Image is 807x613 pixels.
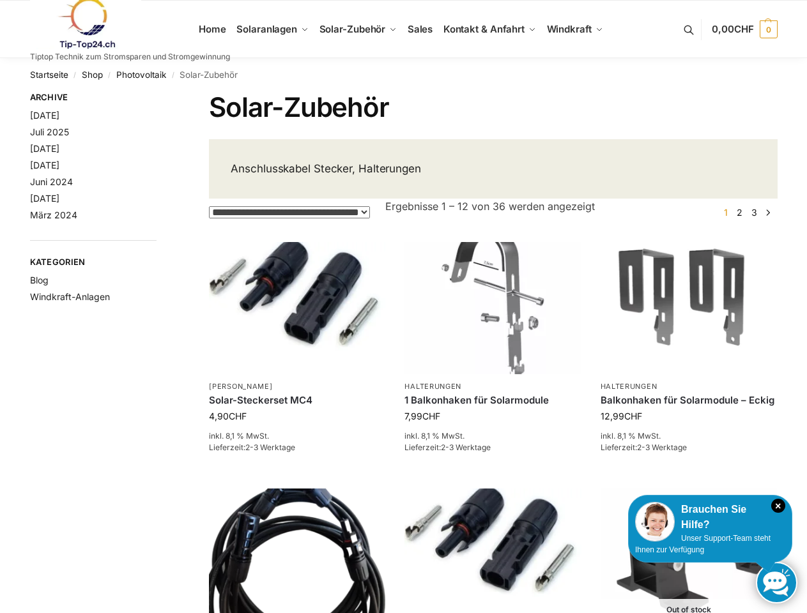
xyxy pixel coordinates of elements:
img: Customer service [635,502,675,541]
a: März 2024 [30,209,77,220]
p: inkl. 8,1 % MwSt. [404,430,581,442]
span: 2-3 Werktage [245,443,295,452]
a: → [763,206,772,219]
nav: Produkt-Seitennummerierung [716,206,777,219]
a: Seite 2 [734,207,746,218]
span: Kontakt & Anfahrt [443,23,525,35]
a: Windkraft-Anlagen [30,291,110,302]
bdi: 4,90 [209,411,247,421]
div: Brauchen Sie Hilfe? [635,502,785,533]
span: Archive [30,91,157,104]
select: Shop-Reihenfolge [209,206,370,218]
a: 1 Balkonhaken für Solarmodule [404,394,581,407]
a: 0,00CHF 0 [712,10,777,49]
span: 2-3 Werktage [637,443,687,452]
span: Lieferzeit: [209,443,295,452]
a: Sales [402,1,438,58]
img: Balkonhaken für runde Handläufe [404,242,581,374]
a: Photovoltaik [116,70,166,80]
span: Solar-Zubehör [319,23,386,35]
a: [DATE] [30,193,59,204]
a: Juni 2024 [30,176,73,187]
span: CHF [229,411,247,421]
span: CHF [734,23,754,35]
bdi: 12,99 [601,411,642,421]
span: Seite 1 [721,207,731,218]
span: CHF [624,411,642,421]
span: Kategorien [30,256,157,269]
span: Unser Support-Team steht Ihnen zur Verfügung [635,534,771,554]
span: Windkraft [547,23,592,35]
span: 0,00 [712,23,753,35]
button: Close filters [157,92,164,106]
a: Windkraft [541,1,608,58]
h1: Solar-Zubehör [209,91,777,123]
span: 2-3 Werktage [441,443,491,452]
p: Anschlusskabel Stecker, Halterungen [231,161,755,178]
a: Juli 2025 [30,126,69,137]
p: Ergebnisse 1 – 12 von 36 werden angezeigt [385,199,595,214]
p: inkl. 8,1 % MwSt. [209,430,385,442]
a: [DATE] [30,143,59,154]
p: inkl. 8,1 % MwSt. [601,430,777,442]
a: Balkonhaken für Solarmodule – Eckig [601,394,777,407]
img: mc4 solarstecker [209,242,385,374]
a: Halterungen [601,382,657,391]
nav: Breadcrumb [30,58,778,91]
span: Sales [408,23,433,35]
img: Balkonhaken für Solarmodule - Eckig [601,242,777,374]
a: Solaranlagen [231,1,314,58]
a: Halterungen [404,382,461,391]
a: [DATE] [30,110,59,121]
span: Lieferzeit: [601,443,687,452]
a: [DATE] [30,160,59,170]
i: Schließen [771,499,785,513]
p: Tiptop Technik zum Stromsparen und Stromgewinnung [30,53,230,61]
a: Seite 3 [748,207,760,218]
a: Blog [30,275,49,285]
a: Startseite [30,70,68,80]
span: / [103,70,116,80]
span: Lieferzeit: [404,443,491,452]
span: Solaranlagen [236,23,297,35]
span: / [166,70,180,80]
span: / [68,70,82,80]
a: Shop [82,70,103,80]
bdi: 7,99 [404,411,440,421]
span: 0 [760,20,778,38]
span: CHF [422,411,440,421]
a: [PERSON_NAME] [209,382,272,391]
a: Kontakt & Anfahrt [438,1,541,58]
a: Solar-Steckerset MC4 [209,394,385,407]
a: Solar-Zubehör [314,1,402,58]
